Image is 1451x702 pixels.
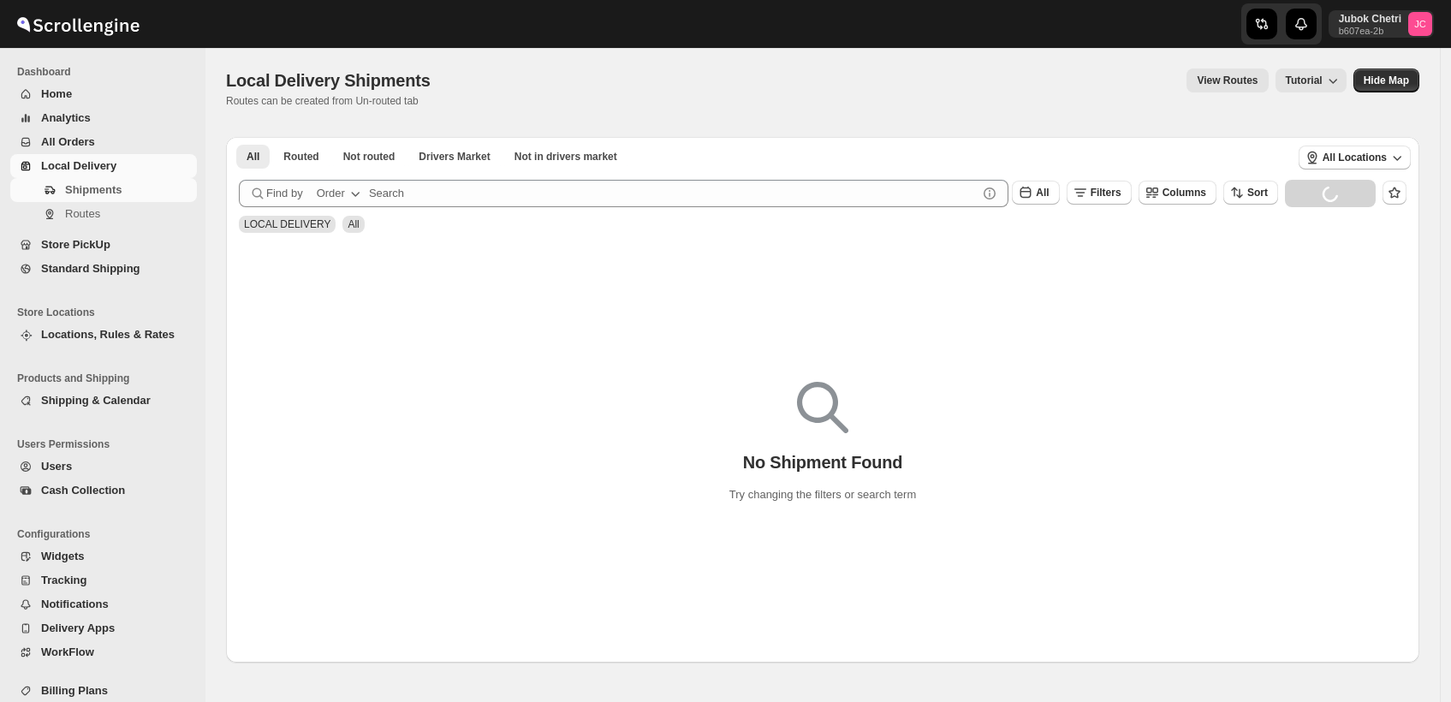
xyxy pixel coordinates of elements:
span: Store Locations [17,306,197,319]
input: Search [369,180,978,207]
span: Delivery Apps [41,622,115,634]
span: Not routed [343,150,395,164]
p: Routes can be created from Un-routed tab [226,94,437,108]
button: Cash Collection [10,479,197,503]
span: WorkFlow [41,645,94,658]
span: Configurations [17,527,197,541]
text: JC [1414,19,1426,29]
span: Cash Collection [41,484,125,497]
button: Sort [1223,181,1278,205]
span: All Orders [41,135,95,148]
button: Users [10,455,197,479]
button: Analytics [10,106,197,130]
span: Widgets [41,550,84,562]
img: ScrollEngine [14,3,142,45]
span: All Locations [1323,151,1387,164]
span: Standard Shipping [41,262,140,275]
span: Billing Plans [41,684,108,697]
button: All Orders [10,130,197,154]
button: Routes [10,202,197,226]
span: Filters [1091,187,1121,199]
button: Routed [273,145,329,169]
span: Routes [65,207,100,220]
span: Columns [1163,187,1206,199]
p: No Shipment Found [743,452,903,473]
button: User menu [1329,10,1434,38]
span: Home [41,87,72,100]
button: All [236,145,270,169]
img: Empty search results [797,382,848,433]
span: Locations, Rules & Rates [41,328,175,341]
button: Unrouted [333,145,406,169]
button: Widgets [10,544,197,568]
span: All [1036,187,1049,199]
span: Shipping & Calendar [41,394,151,407]
span: All [348,218,359,230]
button: view route [1186,68,1268,92]
span: All [247,150,259,164]
button: WorkFlow [10,640,197,664]
span: Routed [283,150,318,164]
span: Hide Map [1364,74,1409,87]
span: View Routes [1197,74,1258,87]
span: Products and Shipping [17,372,197,385]
span: Notifications [41,598,109,610]
button: Order [306,180,374,207]
span: Local Delivery Shipments [226,71,431,90]
span: Drivers Market [419,150,490,164]
button: Map action label [1353,68,1419,92]
span: Dashboard [17,65,197,79]
span: Users Permissions [17,437,197,451]
button: Un-claimable [504,145,627,169]
span: Shipments [65,183,122,196]
span: Not in drivers market [514,150,617,164]
p: Jubok Chetri [1339,12,1401,26]
p: Try changing the filters or search term [729,486,916,503]
button: Columns [1139,181,1216,205]
span: Find by [266,185,303,202]
span: Store PickUp [41,238,110,251]
span: Tracking [41,574,86,586]
span: Local Delivery [41,159,116,172]
button: All Locations [1299,146,1411,170]
button: Shipping & Calendar [10,389,197,413]
p: b607ea-2b [1339,26,1401,36]
button: Filters [1067,181,1132,205]
button: Tracking [10,568,197,592]
button: Home [10,82,197,106]
button: Notifications [10,592,197,616]
button: Shipments [10,178,197,202]
span: Users [41,460,72,473]
span: Sort [1247,187,1268,199]
button: Delivery Apps [10,616,197,640]
button: Locations, Rules & Rates [10,323,197,347]
button: Claimable [408,145,500,169]
span: LOCAL DELIVERY [244,218,330,230]
span: Jubok Chetri [1408,12,1432,36]
div: Order [317,185,345,202]
button: All [1012,181,1059,205]
span: Analytics [41,111,91,124]
button: Tutorial [1276,68,1347,92]
span: Tutorial [1286,74,1323,86]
